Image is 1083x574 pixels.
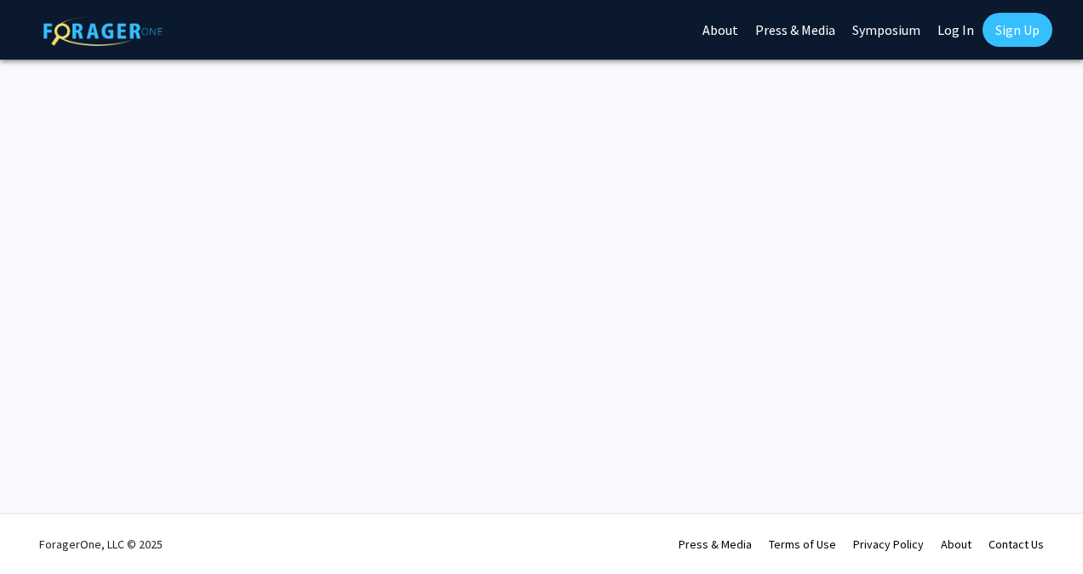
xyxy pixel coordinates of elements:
a: Sign Up [983,13,1052,47]
a: Privacy Policy [853,537,924,552]
a: Terms of Use [769,537,836,552]
a: Contact Us [988,537,1044,552]
img: ForagerOne Logo [43,16,163,46]
div: ForagerOne, LLC © 2025 [39,514,163,574]
a: About [941,537,971,552]
a: Press & Media [679,537,752,552]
